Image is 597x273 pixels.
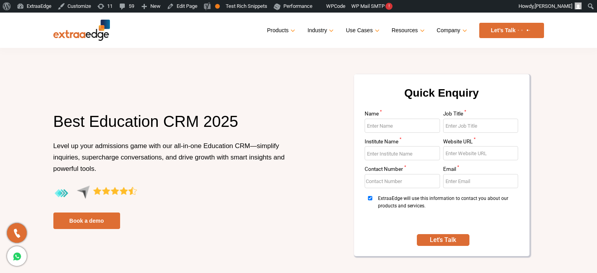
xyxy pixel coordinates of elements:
img: aggregate-rating-by-users [53,185,137,202]
input: Enter Website URL [443,146,518,160]
span: ExtraaEdge will use this information to contact you about our products and services. [378,195,516,224]
input: Enter Name [365,119,440,133]
label: Institute Name [365,139,440,147]
input: Enter Job Title [443,119,518,133]
input: Enter Email [443,174,518,188]
a: Use Cases [346,25,378,36]
button: SUBMIT [417,234,469,246]
input: Enter Institute Name [365,146,440,160]
label: Email [443,167,518,174]
span: ! [385,3,393,10]
label: Name [365,111,440,119]
label: Job Title [443,111,518,119]
input: Enter Contact Number [365,174,440,188]
label: Contact Number [365,167,440,174]
span: [PERSON_NAME] [535,3,572,9]
a: Company [437,25,466,36]
a: Products [267,25,294,36]
input: ExtraaEdge will use this information to contact you about our products and services. [365,196,376,200]
span: Level up your admissions game with our all-in-one Education CRM—simplify inquiries, supercharge c... [53,142,285,172]
h2: Quick Enquiry [363,84,520,111]
a: Let’s Talk [479,23,544,38]
label: Website URL [443,139,518,147]
a: Book a demo [53,213,120,229]
a: Resources [392,25,423,36]
h1: Best Education CRM 2025 [53,111,293,140]
a: Industry [307,25,332,36]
